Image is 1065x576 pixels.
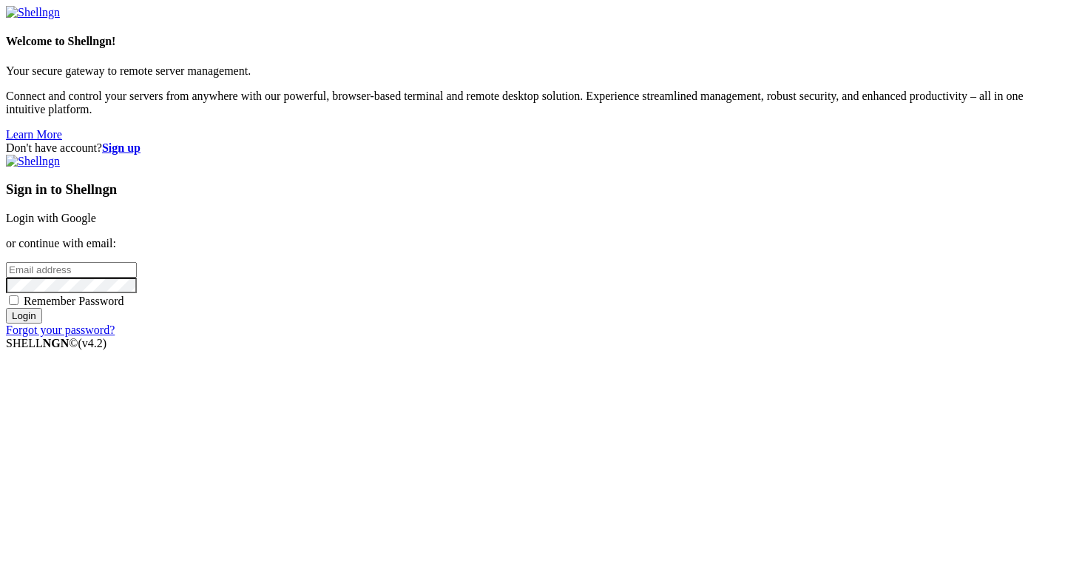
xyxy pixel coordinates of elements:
[6,237,1059,250] p: or continue with email:
[9,295,18,305] input: Remember Password
[6,262,137,278] input: Email address
[6,155,60,168] img: Shellngn
[6,64,1059,78] p: Your secure gateway to remote server management.
[24,295,124,307] span: Remember Password
[6,6,60,19] img: Shellngn
[6,337,106,349] span: SHELL ©
[43,337,70,349] b: NGN
[6,308,42,324] input: Login
[6,35,1059,48] h4: Welcome to Shellngn!
[6,141,1059,155] div: Don't have account?
[6,90,1059,116] p: Connect and control your servers from anywhere with our powerful, browser-based terminal and remo...
[6,212,96,224] a: Login with Google
[6,128,62,141] a: Learn More
[6,324,115,336] a: Forgot your password?
[6,181,1059,198] h3: Sign in to Shellngn
[78,337,107,349] span: 4.2.0
[102,141,141,154] a: Sign up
